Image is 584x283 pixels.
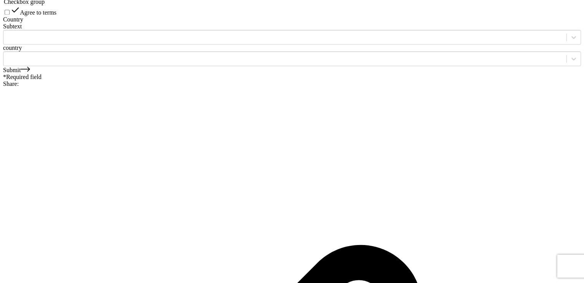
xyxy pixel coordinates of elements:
span: Agree to terms [20,9,56,16]
label: country [3,44,22,51]
label: Country [3,16,23,23]
span: Share: [3,81,19,87]
div: * Required field [3,74,581,81]
input: checkbox [5,10,10,15]
a: Submit [3,67,30,73]
div: Subtext [3,23,581,30]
